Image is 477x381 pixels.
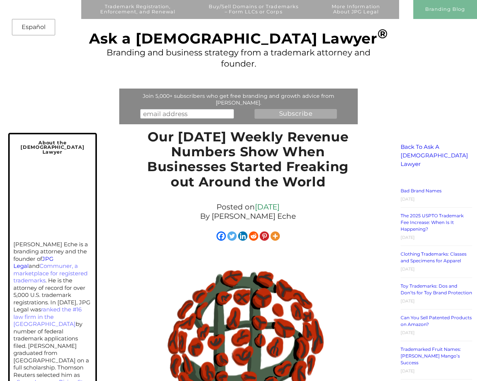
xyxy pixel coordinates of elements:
[401,298,415,304] time: [DATE]
[401,315,472,327] a: Can You Sell Patented Products on Amazon?
[401,266,415,272] time: [DATE]
[401,251,467,263] a: Clothing Trademarks: Classes and Specimens for Apparel
[260,231,269,241] a: Pinterest
[401,283,472,295] a: Toy Trademarks: Dos and Don’ts for Toy Brand Protection
[121,93,356,106] div: Join 5,000+ subscribers who get free branding and growth advice from [PERSON_NAME].
[140,109,234,119] input: email address
[401,213,464,232] a: The 2025 USPTO Trademark Fee Increase: When Is It Happening?
[143,201,353,223] div: Posted on
[401,143,468,168] a: Back To Ask A [DEMOGRAPHIC_DATA] Lawyer
[20,140,84,155] span: About the [DEMOGRAPHIC_DATA] Lawyer
[401,330,415,335] time: [DATE]
[13,255,54,270] a: JPG Legal
[238,231,247,241] a: Linkedin
[143,129,353,193] h1: Our [DATE] Weekly Revenue Numbers Show When Businesses Started Freaking out Around the World
[86,4,189,23] a: Trademark Registration,Enforcement, and Renewal
[13,262,88,284] a: Communer, a marketplace for registered trademarks
[14,20,53,34] a: Español
[271,231,280,241] a: More
[255,202,279,211] a: [DATE]
[401,235,415,240] time: [DATE]
[401,188,442,193] a: Bad Brand Names
[255,109,337,119] input: Subscribe
[249,231,258,241] a: Reddit
[217,231,226,241] a: Facebook
[401,196,415,202] time: [DATE]
[318,4,394,23] a: More InformationAbout JPG Legal
[195,4,313,23] a: Buy/Sell Domains or Trademarks– Form LLCs or Corps
[13,306,82,327] a: ranked the #16 law firm in the [GEOGRAPHIC_DATA]
[401,346,461,365] a: Trademarked Fruit Names: [PERSON_NAME] Mango’s Success
[227,231,237,241] a: Twitter
[147,212,349,221] p: By [PERSON_NAME] Eche
[401,368,415,374] time: [DATE]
